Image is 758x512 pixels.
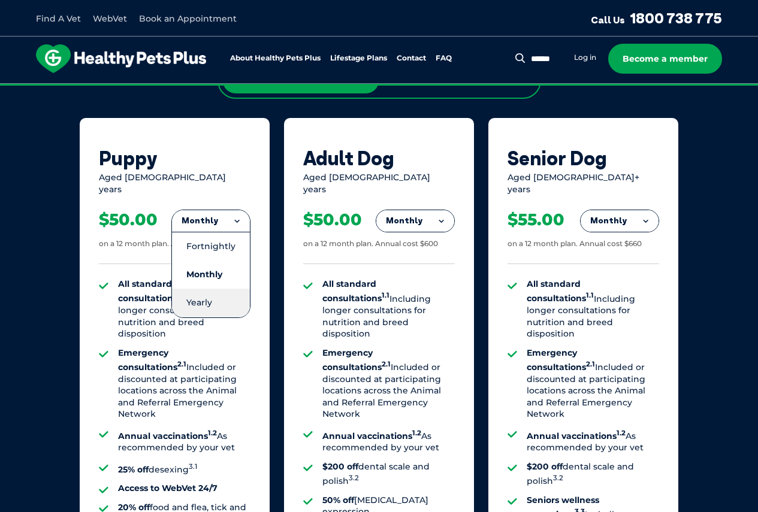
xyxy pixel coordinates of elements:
li: Fortnightly [172,232,250,260]
strong: 50% off [322,495,354,505]
sup: 3.2 [349,474,359,482]
sup: 1.2 [208,429,217,437]
div: Adult Dog [303,147,455,169]
span: Call Us [591,14,625,26]
a: Become a member [608,44,722,74]
strong: Emergency consultations [322,347,391,372]
a: Lifestage Plans [330,54,387,62]
li: Included or discounted at participating locations across the Animal and Referral Emergency Network [118,347,250,420]
sup: 2.1 [177,360,186,368]
li: Including longer consultations for nutrition and breed disposition [527,278,659,340]
sup: 1.2 [412,429,421,437]
a: About Healthy Pets Plus [230,54,321,62]
strong: Annual vaccinations [118,431,217,441]
strong: Emergency consultations [118,347,186,372]
sup: 3.2 [553,474,563,482]
button: Search [513,52,528,64]
li: dental scale and polish [527,461,659,487]
div: on a 12 month plan. Annual cost $600 [303,239,438,249]
div: Senior Dog [508,147,659,169]
strong: Access to WebVet 24/7 [118,483,218,493]
li: As recommended by your vet [527,428,659,454]
sup: 1.2 [617,429,626,437]
sup: 1.1 [382,292,389,300]
a: WebVet [93,13,127,24]
li: Monthly [172,260,250,289]
div: $55.00 [508,210,564,230]
div: $50.00 [303,210,362,230]
strong: All standard consultations [527,278,594,304]
button: Monthly [172,210,250,232]
li: desexing [118,461,250,475]
sup: 2.1 [586,360,595,368]
img: hpp-logo [36,44,206,73]
div: Aged [DEMOGRAPHIC_DATA]+ years [508,172,659,195]
div: Aged [DEMOGRAPHIC_DATA] years [303,172,455,195]
div: Aged [DEMOGRAPHIC_DATA] years [99,172,250,195]
strong: Annual vaccinations [322,431,421,441]
li: As recommended by your vet [118,428,250,454]
button: Monthly [376,210,454,232]
sup: 3.1 [189,462,197,471]
a: Call Us1800 738 775 [591,9,722,27]
li: Included or discounted at participating locations across the Animal and Referral Emergency Network [322,347,455,420]
strong: All standard consultations [322,278,389,304]
a: Book an Appointment [139,13,237,24]
strong: $200 off [322,461,358,472]
a: Contact [397,54,426,62]
strong: $200 off [527,461,563,472]
a: FAQ [436,54,452,62]
li: As recommended by your vet [322,428,455,454]
div: on a 12 month plan. Annual cost $600 [99,239,234,249]
li: dental scale and polish [322,461,455,487]
li: Including longer consultations for nutrition and breed disposition [322,278,455,340]
a: Find A Vet [36,13,81,24]
strong: 25% off [118,463,149,474]
strong: Emergency consultations [527,347,595,372]
sup: 1.1 [586,292,594,300]
div: $50.00 [99,210,158,230]
div: Puppy [99,147,250,169]
sup: 2.1 [382,360,391,368]
strong: Annual vaccinations [527,431,626,441]
button: Monthly [581,210,659,232]
li: Included or discounted at participating locations across the Animal and Referral Emergency Network [527,347,659,420]
li: Including longer consultations for nutrition and breed disposition [118,278,250,340]
strong: All standard consultations [118,278,185,304]
a: Log in [574,53,596,62]
span: Proactive, preventative wellness program designed to keep your pet healthier and happier for longer [155,84,603,95]
li: Yearly [172,289,250,317]
div: on a 12 month plan. Annual cost $660 [508,239,642,249]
